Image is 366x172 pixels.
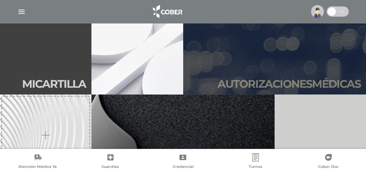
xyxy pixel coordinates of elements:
[318,164,338,170] span: Cober Doc
[1,153,74,171] a: Atención Médica Ya
[147,153,220,171] a: Credencial
[311,5,324,18] img: profile-placeholder.svg
[172,164,193,170] span: Credencial
[17,7,26,16] img: Cober_menu-lines-white.svg
[249,164,262,170] span: Turnos
[219,153,292,171] a: Turnos
[149,3,185,20] img: logo_cober_home-white.png
[102,164,119,170] span: Guardias
[18,164,57,170] span: Atención Médica Ya
[22,78,86,90] h2: Mi car tilla
[292,153,365,171] a: Cober Doc
[217,78,361,90] h2: Autori zaciones médicas
[74,153,147,171] a: Guardias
